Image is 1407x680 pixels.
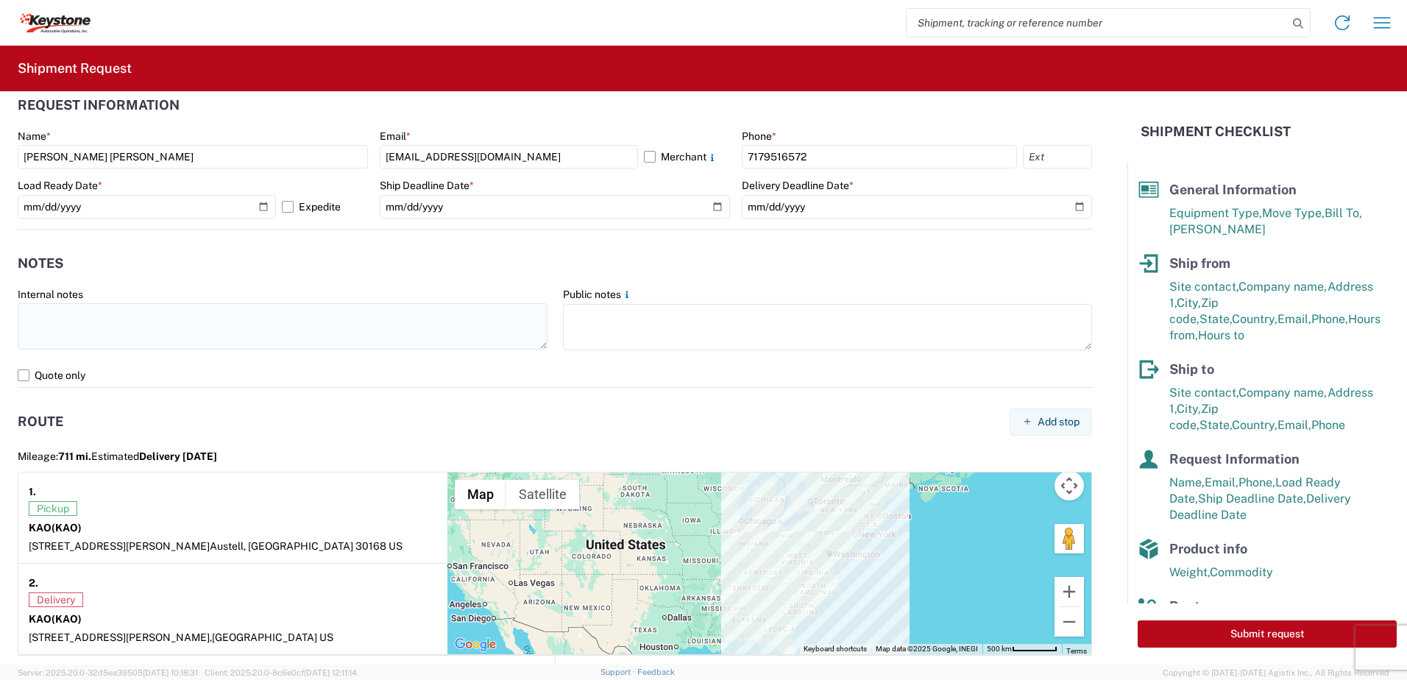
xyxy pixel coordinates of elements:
span: Company name, [1238,386,1328,400]
span: [STREET_ADDRESS][PERSON_NAME], [29,631,212,643]
span: Commodity [1210,565,1273,579]
span: [DATE] 12:11:14 [304,668,357,677]
span: Country, [1232,418,1277,432]
button: Map Scale: 500 km per 58 pixels [982,644,1062,654]
span: Site contact, [1169,280,1238,294]
button: Drag Pegman onto the map to open Street View [1055,524,1084,553]
strong: KAO [29,522,82,534]
span: Email, [1277,312,1311,326]
label: Public notes [563,288,633,301]
button: Submit request [1138,620,1397,648]
span: City, [1177,296,1201,310]
label: Merchant [644,145,730,169]
button: Zoom out [1055,607,1084,637]
span: 500 km [987,645,1012,653]
label: Internal notes [18,288,83,301]
button: Add stop [1010,408,1092,436]
span: Server: 2025.20.0-32d5ea39505 [18,668,198,677]
span: Phone, [1311,312,1348,326]
span: Add stop [1038,415,1080,429]
input: Shipment, tracking or reference number [907,9,1288,37]
span: Email, [1277,418,1311,432]
span: Ship Deadline Date, [1198,492,1306,506]
span: Route [1169,598,1208,614]
span: City, [1177,402,1201,416]
label: Delivery Deadline Date [742,179,854,192]
span: Delivery [DATE] [139,450,217,462]
span: [PERSON_NAME] [1169,222,1266,236]
h2: Shipment Request [18,60,132,77]
label: Email [380,130,411,143]
span: Ship from [1169,255,1230,271]
span: (KAO) [52,613,82,625]
span: Map data ©2025 Google, INEGI [876,645,978,653]
button: Map camera controls [1055,471,1084,500]
span: Estimated [91,450,217,462]
span: Ship to [1169,361,1214,377]
span: Hours to [1198,328,1244,342]
label: Name [18,130,51,143]
label: Load Ready Date [18,179,102,192]
span: Austell, [GEOGRAPHIC_DATA] 30168 US [210,540,403,552]
span: Bill To, [1325,206,1362,220]
span: Company name, [1238,280,1328,294]
span: Site contact, [1169,386,1238,400]
h2: Route [18,414,63,429]
label: Expedite [282,195,368,219]
button: Zoom in [1055,577,1084,606]
input: Ext [1023,145,1092,169]
strong: KAO [29,613,82,625]
span: Move Type, [1262,206,1325,220]
label: Quote only [18,364,1092,387]
h2: Request Information [18,98,180,113]
span: Equipment Type, [1169,206,1262,220]
a: Feedback [637,667,675,676]
span: Pickup [29,501,77,516]
strong: 1. [29,483,36,501]
span: Phone [1311,418,1345,432]
h2: Shipment Checklist [1141,123,1291,141]
span: General Information [1169,182,1297,197]
span: 711 mi. [58,450,91,462]
span: Mileage: [18,450,91,462]
h2: Notes [18,256,63,271]
button: Keyboard shortcuts [804,644,867,654]
span: Delivery [29,592,83,607]
label: Phone [742,130,776,143]
span: Email, [1205,475,1238,489]
label: Ship Deadline Date [380,179,474,192]
button: Show street map [455,480,506,509]
span: (KAO) [52,522,82,534]
span: Copyright © [DATE]-[DATE] Agistix Inc., All Rights Reserved [1163,666,1389,679]
span: [GEOGRAPHIC_DATA] US [212,631,333,643]
a: Support [600,667,637,676]
span: Client: 2025.20.0-8c6e0cf [205,668,357,677]
span: Phone, [1238,475,1275,489]
strong: 2. [29,574,38,592]
span: State, [1199,418,1232,432]
span: Name, [1169,475,1205,489]
span: Weight, [1169,565,1210,579]
span: [STREET_ADDRESS][PERSON_NAME] [29,540,210,552]
span: Request Information [1169,451,1300,467]
a: Terms [1066,647,1087,655]
a: Open this area in Google Maps (opens a new window) [451,635,500,654]
span: [DATE] 10:18:31 [143,668,198,677]
button: Show satellite imagery [506,480,579,509]
img: Google [451,635,500,654]
span: Product info [1169,541,1247,556]
span: State, [1199,312,1232,326]
span: Country, [1232,312,1277,326]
